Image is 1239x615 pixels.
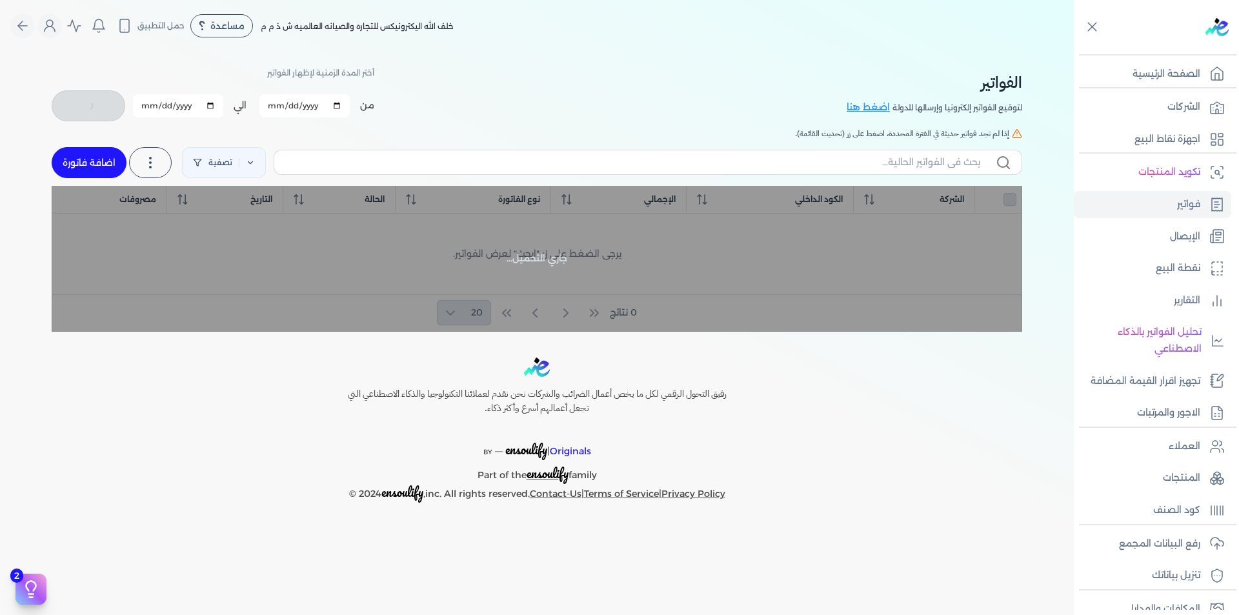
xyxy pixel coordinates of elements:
[1170,228,1200,245] p: الإيصال
[1137,405,1200,421] p: الاجور والمرتبات
[182,147,266,178] a: تصفية
[1167,99,1200,116] p: الشركات
[524,358,550,378] img: logo
[52,186,1022,332] div: جاري التحميل...
[1074,223,1231,250] a: الإيصال
[1138,164,1200,181] p: تكويد المنتجات
[505,439,547,459] span: ensoulify
[261,21,454,31] span: خلف الله اليكترونيكس للتجاره والصيانه العالميه ش ذ م م
[234,99,247,112] label: الي
[527,469,569,481] a: ensoulify
[1169,438,1200,455] p: العملاء
[892,99,1022,116] p: لتوقيع الفواتير إلكترونيا وإرسالها للدولة
[1205,18,1229,36] img: logo
[190,14,253,37] div: مساعدة
[360,99,374,112] label: من
[795,128,1009,139] span: إذا لم تجد فواتير حديثة في الفترة المحددة، اضغط على زر (تحديث القائمة).
[1074,319,1231,362] a: تحليل الفواتير بالذكاء الاصطناعي
[137,20,185,32] span: حمل التطبيق
[1153,502,1200,519] p: كود الصنف
[1080,324,1202,357] p: تحليل الفواتير بالذكاء الاصطناعي
[1074,255,1231,282] a: نقطة البيع
[1074,126,1231,153] a: اجهزة نقاط البيع
[52,147,126,178] a: اضافة فاتورة
[495,444,503,452] sup: __
[1074,191,1231,218] a: فواتير
[584,488,659,499] a: Terms of Service
[15,574,46,605] button: 2
[1074,562,1231,589] a: تنزيل بياناتك
[285,156,980,169] input: بحث في الفواتير الحالية...
[381,482,423,502] span: ensoulify
[483,448,492,456] span: BY
[10,569,23,583] span: 2
[1152,567,1200,584] p: تنزيل بياناتك
[320,484,754,503] p: © 2024 ,inc. All rights reserved. | |
[550,445,591,457] span: Originals
[1074,433,1231,460] a: العملاء
[267,65,374,81] p: أختر المدة الزمنية لإظهار الفواتير
[1163,470,1200,487] p: المنتجات
[1119,536,1200,552] p: رفع البيانات المجمع
[1074,159,1231,186] a: تكويد المنتجات
[1074,465,1231,492] a: المنتجات
[1074,61,1231,88] a: الصفحة الرئيسية
[1091,373,1200,390] p: تجهيز اقرار القيمة المضافة
[1177,196,1200,213] p: فواتير
[1174,292,1200,309] p: التقارير
[847,71,1022,94] h2: الفواتير
[114,15,188,37] button: حمل التطبيق
[1156,260,1200,277] p: نقطة البيع
[320,387,754,415] h6: رفيق التحول الرقمي لكل ما يخص أعمال الضرائب والشركات نحن نقدم لعملائنا التكنولوجيا والذكاء الاصطن...
[210,21,245,30] span: مساعدة
[1074,94,1231,121] a: الشركات
[527,463,569,483] span: ensoulify
[1074,530,1231,558] a: رفع البيانات المجمع
[530,488,581,499] a: Contact-Us
[320,426,754,461] p: |
[1074,399,1231,427] a: الاجور والمرتبات
[1133,66,1200,83] p: الصفحة الرئيسية
[1134,131,1200,148] p: اجهزة نقاط البيع
[1074,497,1231,524] a: كود الصنف
[1074,368,1231,395] a: تجهيز اقرار القيمة المضافة
[847,101,892,115] a: اضغط هنا
[1074,287,1231,314] a: التقارير
[320,460,754,484] p: Part of the family
[661,488,725,499] a: Privacy Policy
